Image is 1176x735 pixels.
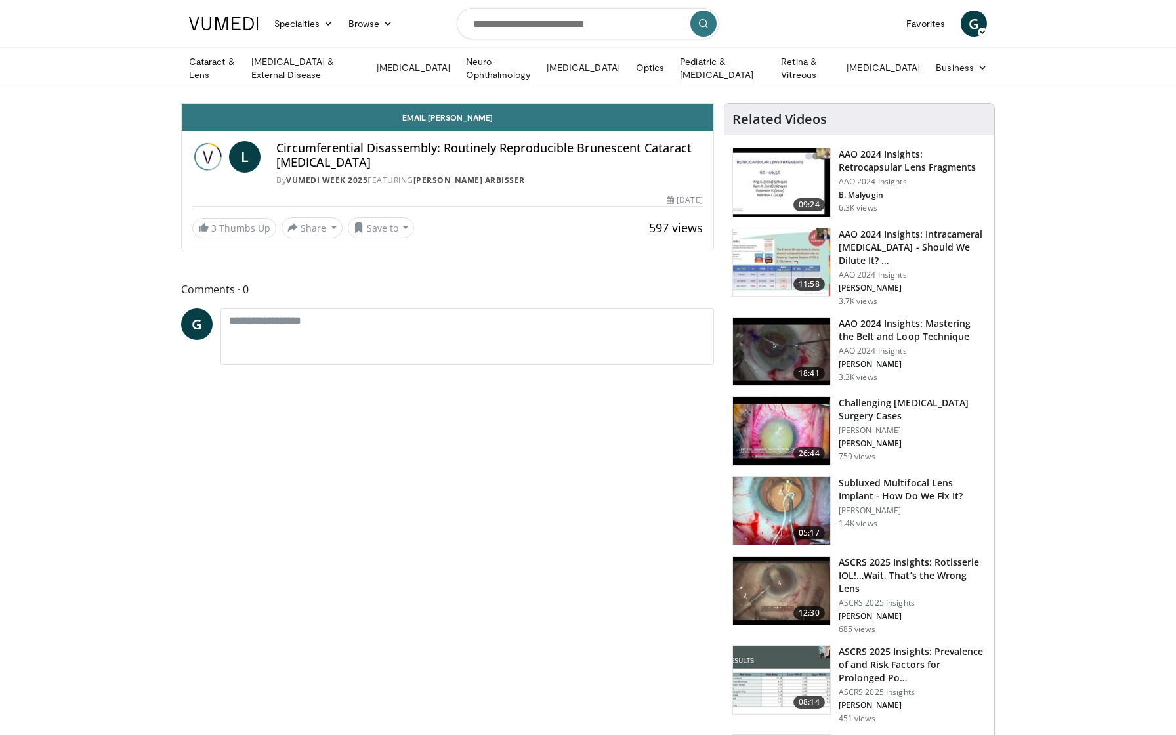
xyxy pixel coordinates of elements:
[243,55,369,81] a: [MEDICAL_DATA] & External Disease
[733,477,830,545] img: 3fc25be6-574f-41c0-96b9-b0d00904b018.150x105_q85_crop-smart_upscale.jpg
[672,55,773,81] a: Pediatric & [MEDICAL_DATA]
[282,217,343,238] button: Share
[793,526,825,539] span: 05:17
[793,696,825,709] span: 08:14
[413,175,525,186] a: [PERSON_NAME] Arbisser
[732,112,827,127] h4: Related Videos
[793,278,825,291] span: 11:58
[961,10,987,37] a: G
[732,645,986,724] a: 08:14 ASCRS 2025 Insights: Prevalence of and Risk Factors for Prolonged Po… ASCRS 2025 Insights [...
[839,148,986,174] h3: AAO 2024 Insights: Retrocapsular Lens Fragments
[276,175,703,186] div: By FEATURING
[733,318,830,386] img: 22a3a3a3-03de-4b31-bd81-a17540334f4a.150x105_q85_crop-smart_upscale.jpg
[276,141,703,169] h4: Circumferential Disassembly: Routinely Reproducible Brunescent Cataract [MEDICAL_DATA]
[839,713,875,724] p: 451 views
[839,438,986,449] p: [PERSON_NAME]
[839,317,986,343] h3: AAO 2024 Insights: Mastering the Belt and Loop Technique
[839,346,986,356] p: AAO 2024 Insights
[733,397,830,465] img: 05a6f048-9eed-46a7-93e1-844e43fc910c.150x105_q85_crop-smart_upscale.jpg
[732,556,986,635] a: 12:30 ASCRS 2025 Insights: Rotisserie IOL!…Wait, That’s the Wrong Lens ASCRS 2025 Insights [PERSO...
[839,283,986,293] p: [PERSON_NAME]
[839,518,877,529] p: 1.4K views
[649,220,703,236] span: 597 views
[181,308,213,340] a: G
[839,203,877,213] p: 6.3K views
[211,222,217,234] span: 3
[839,177,986,187] p: AAO 2024 Insights
[732,148,986,217] a: 09:24 AAO 2024 Insights: Retrocapsular Lens Fragments AAO 2024 Insights B. Malyugin 6.3K views
[667,194,702,206] div: [DATE]
[733,646,830,714] img: d661252d-5e2b-443c-881f-9256f2a4ede9.150x105_q85_crop-smart_upscale.jpg
[793,606,825,619] span: 12:30
[192,218,276,238] a: 3 Thumbs Up
[839,505,986,516] p: [PERSON_NAME]
[182,104,713,131] a: Email [PERSON_NAME]
[732,228,986,306] a: 11:58 AAO 2024 Insights: Intracameral [MEDICAL_DATA] - Should We Dilute It? … AAO 2024 Insights [...
[733,228,830,297] img: de733f49-b136-4bdc-9e00-4021288efeb7.150x105_q85_crop-smart_upscale.jpg
[348,217,415,238] button: Save to
[457,8,719,39] input: Search topics, interventions
[839,476,986,503] h3: Subluxed Multifocal Lens Implant - How Do We Fix It?
[839,611,986,621] p: [PERSON_NAME]
[266,10,341,37] a: Specialties
[839,451,875,462] p: 759 views
[181,281,714,298] span: Comments 0
[839,396,986,423] h3: Challenging [MEDICAL_DATA] Surgery Cases
[928,54,995,81] a: Business
[839,359,986,369] p: [PERSON_NAME]
[733,556,830,625] img: 5ae980af-743c-4d96-b653-dad8d2e81d53.150x105_q85_crop-smart_upscale.jpg
[839,296,877,306] p: 3.7K views
[839,54,928,81] a: [MEDICAL_DATA]
[898,10,953,37] a: Favorites
[341,10,401,37] a: Browse
[732,396,986,466] a: 26:44 Challenging [MEDICAL_DATA] Surgery Cases [PERSON_NAME] [PERSON_NAME] 759 views
[229,141,261,173] a: L
[733,148,830,217] img: 01f52a5c-6a53-4eb2-8a1d-dad0d168ea80.150x105_q85_crop-smart_upscale.jpg
[839,645,986,684] h3: ASCRS 2025 Insights: Prevalence of and Risk Factors for Prolonged Po…
[181,55,243,81] a: Cataract & Lens
[189,17,259,30] img: VuMedi Logo
[839,624,875,635] p: 685 views
[732,476,986,546] a: 05:17 Subluxed Multifocal Lens Implant - How Do We Fix It? [PERSON_NAME] 1.4K views
[773,55,839,81] a: Retina & Vitreous
[839,556,986,595] h3: ASCRS 2025 Insights: Rotisserie IOL!…Wait, That’s the Wrong Lens
[839,598,986,608] p: ASCRS 2025 Insights
[192,141,224,173] img: Vumedi Week 2025
[793,367,825,380] span: 18:41
[369,54,458,81] a: [MEDICAL_DATA]
[839,228,986,267] h3: AAO 2024 Insights: Intracameral [MEDICAL_DATA] - Should We Dilute It? …
[839,687,986,698] p: ASCRS 2025 Insights
[286,175,367,186] a: Vumedi Week 2025
[628,54,672,81] a: Optics
[539,54,628,81] a: [MEDICAL_DATA]
[732,317,986,387] a: 18:41 AAO 2024 Insights: Mastering the Belt and Loop Technique AAO 2024 Insights [PERSON_NAME] 3....
[458,55,539,81] a: Neuro-Ophthalmology
[839,270,986,280] p: AAO 2024 Insights
[839,372,877,383] p: 3.3K views
[839,700,986,711] p: [PERSON_NAME]
[793,198,825,211] span: 09:24
[793,447,825,460] span: 26:44
[839,425,986,436] p: [PERSON_NAME]
[839,190,986,200] p: B. Malyugin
